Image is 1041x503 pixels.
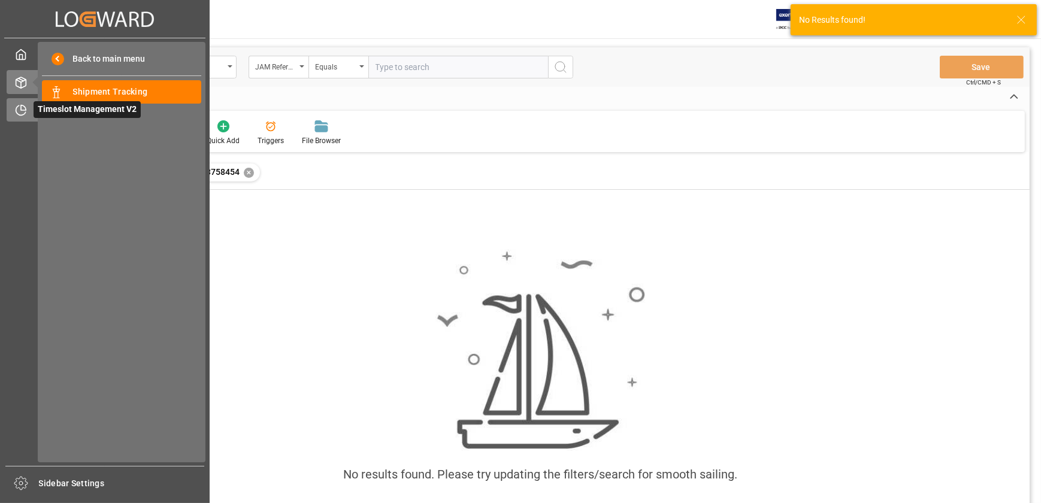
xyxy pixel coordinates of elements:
[7,98,203,122] a: Timeslot Management V2Timeslot Management V2
[548,56,573,78] button: search button
[368,56,548,78] input: Type to search
[776,9,818,30] img: Exertis%20JAM%20-%20Email%20Logo.jpg_1722504956.jpg
[255,59,296,72] div: JAM Reference Number
[64,53,145,65] span: Back to main menu
[42,80,201,104] a: Shipment Tracking
[244,168,254,178] div: ✕
[249,56,308,78] button: open menu
[258,135,284,146] div: Triggers
[315,59,356,72] div: Equals
[185,167,240,177] span: EGSU3758454
[308,56,368,78] button: open menu
[966,78,1001,87] span: Ctrl/CMD + S
[940,56,1024,78] button: Save
[799,14,1005,26] div: No Results found!
[207,135,240,146] div: Quick Add
[34,101,141,118] span: Timeslot Management V2
[7,43,203,66] a: My Cockpit
[343,465,737,483] div: No results found. Please try updating the filters/search for smooth sailing.
[302,135,341,146] div: File Browser
[73,86,202,98] span: Shipment Tracking
[39,477,205,490] span: Sidebar Settings
[435,250,645,451] img: smooth_sailing.jpeg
